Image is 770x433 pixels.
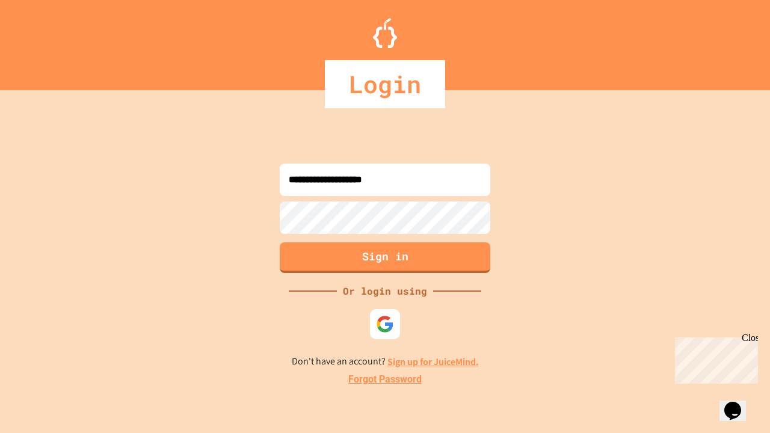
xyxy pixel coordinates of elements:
p: Don't have an account? [292,354,479,369]
div: Login [325,60,445,108]
a: Forgot Password [348,372,422,387]
div: Chat with us now!Close [5,5,83,76]
a: Sign up for JuiceMind. [387,355,479,368]
img: google-icon.svg [376,315,394,333]
iframe: chat widget [719,385,758,421]
div: Or login using [337,284,433,298]
img: Logo.svg [373,18,397,48]
button: Sign in [280,242,490,273]
iframe: chat widget [670,333,758,384]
